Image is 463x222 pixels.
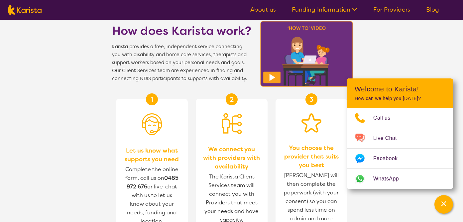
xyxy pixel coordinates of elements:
[222,113,242,134] img: Person being matched to services icon
[202,145,261,171] span: We connect you with providers with availability
[373,174,407,184] span: WhatsApp
[355,85,445,93] h2: Welcome to Karista!
[434,195,453,214] button: Channel Menu
[373,154,405,164] span: Facebook
[305,93,317,105] div: 3
[373,133,405,143] span: Live Chat
[282,144,341,169] span: You choose the provider that suits you best
[426,6,439,14] a: Blog
[373,113,399,123] span: Call us
[112,43,252,83] span: Karista provides a free, independent service connecting you with disability and home care service...
[226,93,238,105] div: 2
[292,6,357,14] a: Funding Information
[301,113,321,133] img: Star icon
[123,146,181,164] span: Let us know what supports you need
[8,5,42,15] img: Karista logo
[347,108,453,189] ul: Choose channel
[347,78,453,189] div: Channel Menu
[373,6,410,14] a: For Providers
[355,96,445,101] p: How can we help you [DATE]?
[258,19,355,89] img: Karista video
[142,113,162,135] img: Person with headset icon
[112,23,252,39] h1: How does Karista work?
[146,93,158,105] div: 1
[347,169,453,189] a: Web link opens in a new tab.
[250,6,276,14] a: About us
